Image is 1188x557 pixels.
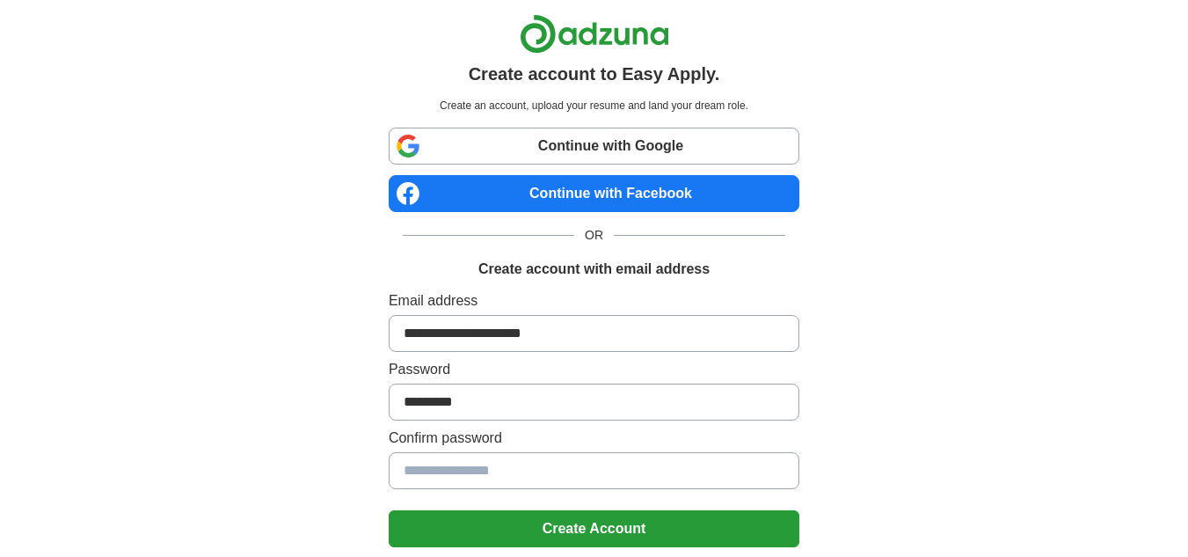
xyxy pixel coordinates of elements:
label: Confirm password [389,428,799,449]
label: Email address [389,290,799,311]
h1: Create account with email address [478,259,710,280]
label: Password [389,359,799,380]
a: Continue with Facebook [389,175,799,212]
img: Adzuna logo [520,14,669,54]
h1: Create account to Easy Apply. [469,61,720,87]
button: Create Account [389,510,799,547]
a: Continue with Google [389,128,799,165]
p: Create an account, upload your resume and land your dream role. [392,98,796,114]
span: OR [574,226,614,245]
